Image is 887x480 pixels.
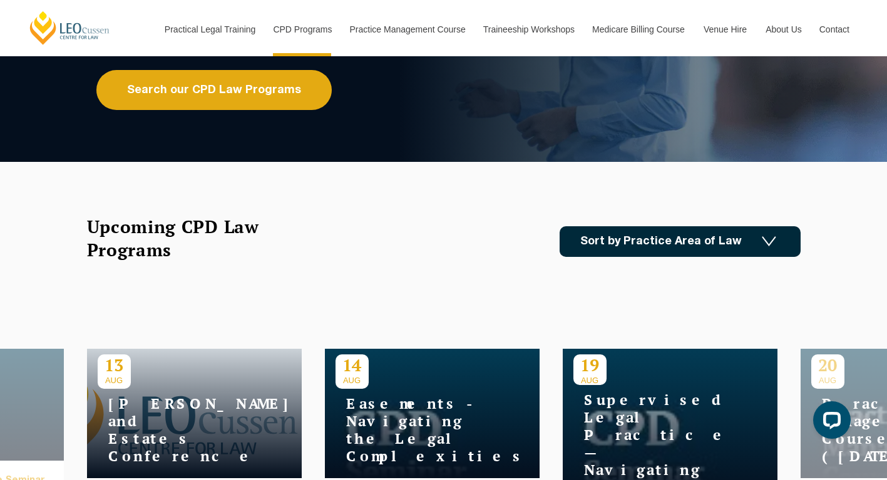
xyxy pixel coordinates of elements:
a: Medicare Billing Course [583,2,694,56]
p: 14 [336,354,369,376]
a: Venue Hire [694,2,756,56]
a: Sort by Practice Area of Law [560,226,801,257]
a: Contact [810,2,859,56]
a: Traineeship Workshops [474,2,583,56]
a: CPD Programs [264,2,340,56]
span: AUG [98,376,131,385]
a: Practical Legal Training [155,2,264,56]
h2: Upcoming CPD Law Programs [87,215,290,261]
p: 13 [98,354,131,376]
a: [PERSON_NAME] Centre for Law [28,10,111,46]
img: Icon [762,236,776,247]
h4: [PERSON_NAME] and Estates Conference [98,395,254,465]
a: About Us [756,2,810,56]
a: Search our CPD Law Programs [96,70,332,110]
h4: Easements - Navigating the Legal Complexities [336,395,492,465]
a: Practice Management Course [341,2,474,56]
p: 19 [573,354,607,376]
span: AUG [573,376,607,385]
span: AUG [336,376,369,385]
iframe: LiveChat chat widget [803,396,856,449]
